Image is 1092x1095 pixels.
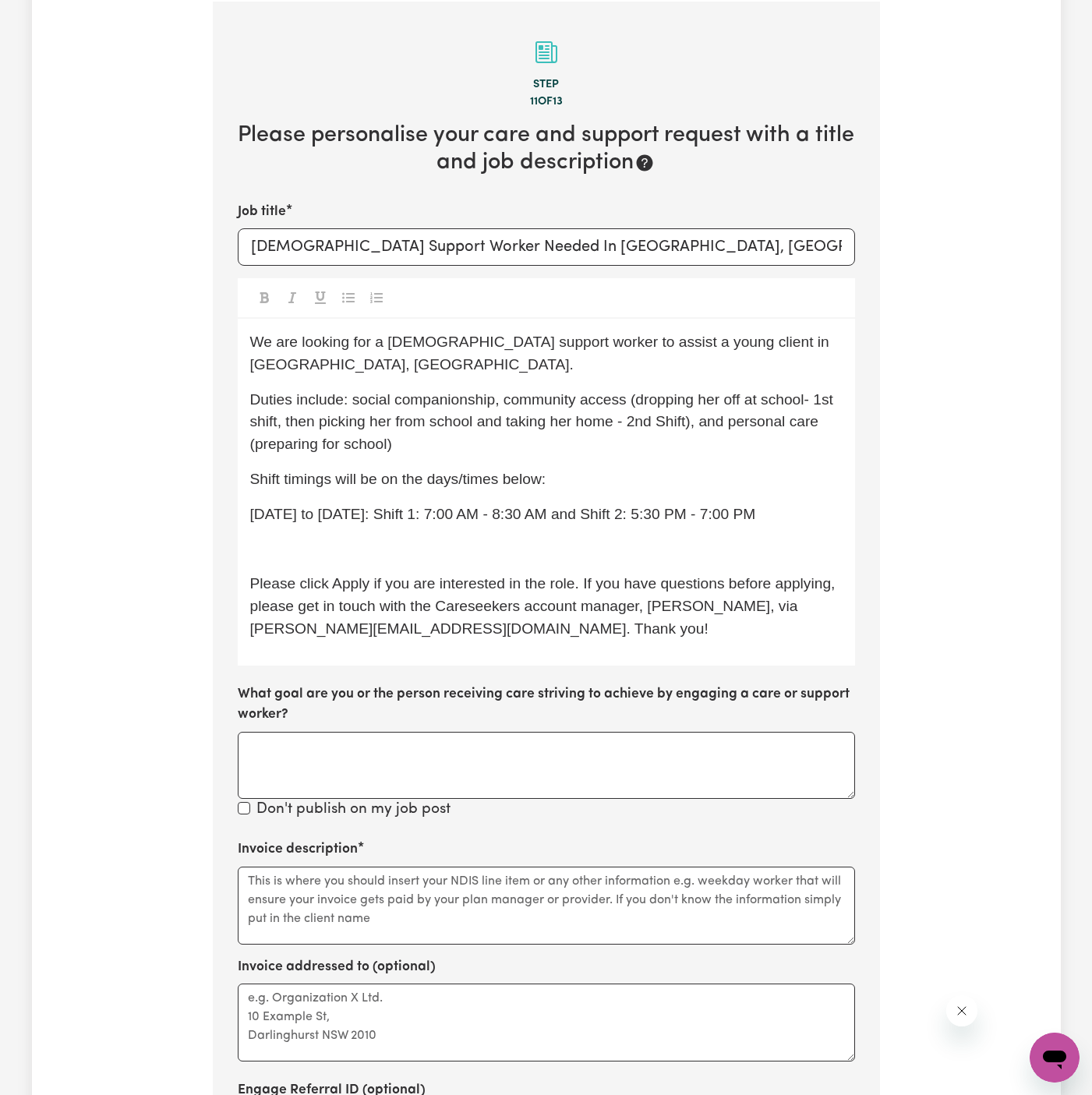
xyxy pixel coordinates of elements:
[253,288,275,308] button: Toggle undefined
[250,334,834,373] span: We are looking for a [DEMOGRAPHIC_DATA] support worker to assist a young client in [GEOGRAPHIC_DA...
[238,839,358,860] label: Invoice description
[366,288,387,308] button: Toggle undefined
[238,202,286,222] label: Job title
[238,76,855,94] div: Step
[309,288,331,308] button: Toggle undefined
[238,94,855,111] div: 11 of 13
[281,288,303,308] button: Toggle undefined
[946,995,977,1026] iframe: Close message
[337,288,359,308] button: Toggle undefined
[238,122,855,176] h2: Please personalise your care and support request with a title and job description
[250,575,839,637] span: Please click Apply if you are interested in the role. If you have questions before applying, plea...
[9,11,94,23] span: Need any help?
[238,957,436,977] label: Invoice addressed to (optional)
[1030,1033,1080,1083] iframe: Button to launch messaging window
[238,684,855,726] label: What goal are you or the person receiving care striving to achieve by engaging a care or support ...
[250,391,838,453] span: Duties include: social companionship, community access (dropping her off at school- 1st shift, th...
[256,799,451,821] label: Don't publish on my job post
[250,506,756,522] span: [DATE] to [DATE]: Shift 1: 7:00 AM - 8:30 AM and Shift 2: 5:30 PM - 7:00 PM
[250,471,546,487] span: Shift timings will be on the days/times below:
[238,228,855,266] input: e.g. Care worker needed in North Sydney for aged care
